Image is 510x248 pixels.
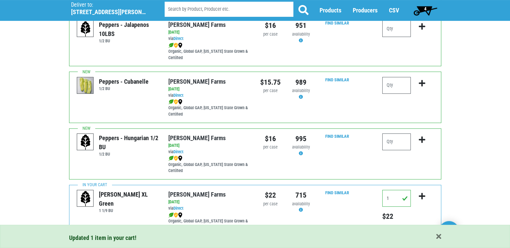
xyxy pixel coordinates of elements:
div: $15.75 [260,77,281,88]
a: [PERSON_NAME] Farms [168,78,226,85]
span: availability [292,32,310,37]
div: [DATE] [168,199,250,205]
a: Direct [173,149,183,154]
div: [PERSON_NAME] XL Green [99,190,158,208]
div: via [168,149,250,155]
span: availability [292,88,310,93]
a: [PERSON_NAME] Farms [168,191,226,198]
a: Peppers - Cubanelle [77,82,94,88]
div: [DATE] [168,86,250,92]
span: availability [292,201,310,206]
div: $22 [260,190,281,201]
span: availability [292,144,310,150]
img: map_marker-0e94453035b3232a4d21701695807de9.png [178,156,182,161]
span: 4 [424,6,427,11]
div: Peppers - Jalapenos 10LBS [99,20,158,38]
div: Organic, Global GAP, [US_STATE] State Grown & Certified [168,212,250,231]
a: Find Similar [325,20,349,26]
a: 4 [410,4,440,17]
div: Organic, Global GAP, [US_STATE] State Grown & Certified [168,98,250,118]
div: via [168,92,250,99]
img: leaf-e5c59151409436ccce96b2ca1b28e03c.png [168,43,174,48]
div: $16 [260,20,281,31]
a: Producers [353,7,378,14]
div: per case [260,144,281,151]
div: via [168,36,250,42]
input: Qty [382,190,411,207]
img: safety-e55c860ca8c00a9c171001a62a92dabd.png [174,99,178,105]
img: map_marker-0e94453035b3232a4d21701695807de9.png [178,43,182,48]
div: Peppers - Cubanelle [99,77,149,86]
div: per case [260,88,281,94]
img: safety-e55c860ca8c00a9c171001a62a92dabd.png [174,43,178,48]
img: thumbnail-0a21d7569dbf8d3013673048c6385dc6.png [77,77,94,94]
h6: 1 1/9 BU [99,208,158,213]
img: placeholder-variety-43d6402dacf2d531de610a020419775a.svg [77,20,94,37]
a: Find Similar [325,134,349,139]
a: CSV [389,7,399,14]
div: Peppers - Hungarian 1/2 BU [99,133,158,152]
div: 715 [291,190,311,201]
input: Qty [382,77,411,94]
img: safety-e55c860ca8c00a9c171001a62a92dabd.png [174,212,178,218]
div: per case [260,31,281,38]
p: Deliver to: [71,2,148,8]
a: Products [320,7,341,14]
div: Availability may be subject to change. [291,201,311,214]
h5: [STREET_ADDRESS][PERSON_NAME] [71,8,148,16]
h6: 1/2 BU [99,152,158,157]
div: per case [260,201,281,207]
div: [DATE] [168,142,250,149]
input: Search by Product, Producer etc. [165,2,293,17]
a: [PERSON_NAME] Farms [168,134,226,141]
img: map_marker-0e94453035b3232a4d21701695807de9.png [178,212,182,218]
div: Organic, Global GAP, [US_STATE] State Grown & Certified [168,42,250,61]
img: leaf-e5c59151409436ccce96b2ca1b28e03c.png [168,99,174,105]
div: Organic, Global GAP, [US_STATE] State Grown & Certified [168,155,250,174]
div: 989 [291,77,311,88]
div: via [168,205,250,212]
div: 951 [291,20,311,31]
a: Find Similar [325,77,349,82]
img: map_marker-0e94453035b3232a4d21701695807de9.png [178,99,182,105]
a: Direct [173,93,183,98]
h6: 1/2 BU [99,38,158,43]
input: Qty [382,20,411,37]
img: placeholder-variety-43d6402dacf2d531de610a020419775a.svg [77,190,94,207]
img: safety-e55c860ca8c00a9c171001a62a92dabd.png [174,156,178,161]
div: [DATE] [168,29,250,36]
div: 995 [291,133,311,144]
h6: 1/2 BU [99,86,149,91]
h5: Total price [382,212,411,221]
a: Direct [173,36,183,41]
input: Qty [382,133,411,150]
a: Direct [173,206,183,211]
a: [PERSON_NAME] Farms [168,21,226,28]
div: Updated 1 item in your cart! [69,233,441,242]
img: leaf-e5c59151409436ccce96b2ca1b28e03c.png [168,212,174,218]
img: placeholder-variety-43d6402dacf2d531de610a020419775a.svg [77,134,94,151]
img: leaf-e5c59151409436ccce96b2ca1b28e03c.png [168,156,174,161]
a: Find Similar [325,190,349,195]
div: $16 [260,133,281,144]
